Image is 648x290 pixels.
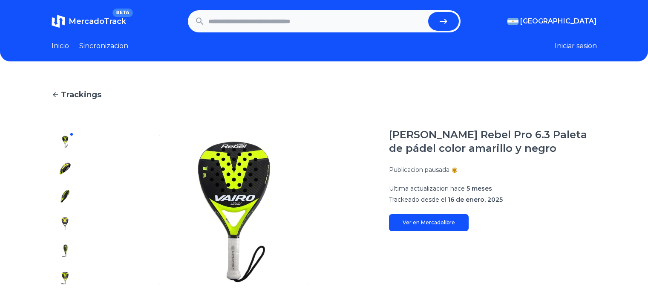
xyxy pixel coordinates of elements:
[389,165,449,174] p: Publicacion pausada
[79,41,128,51] a: Sincronizacion
[389,185,465,192] span: Ultima actualizacion hace
[58,271,72,285] img: Vairo Rebel Pro 6.3 Paleta de pádel color amarillo y negro
[448,196,503,203] span: 16 de enero, 2025
[58,189,72,203] img: Vairo Rebel Pro 6.3 Paleta de pádel color amarillo y negro
[520,16,597,26] span: [GEOGRAPHIC_DATA]
[58,135,72,148] img: Vairo Rebel Pro 6.3 Paleta de pádel color amarillo y negro
[52,14,126,28] a: MercadoTrackBETA
[389,214,469,231] a: Ver en Mercadolibre
[61,89,101,101] span: Trackings
[467,185,492,192] span: 5 meses
[58,162,72,176] img: Vairo Rebel Pro 6.3 Paleta de pádel color amarillo y negro
[69,17,126,26] span: MercadoTrack
[389,196,446,203] span: Trackeado desde el
[507,16,597,26] button: [GEOGRAPHIC_DATA]
[58,217,72,230] img: Vairo Rebel Pro 6.3 Paleta de pádel color amarillo y negro
[58,244,72,258] img: Vairo Rebel Pro 6.3 Paleta de pádel color amarillo y negro
[507,18,518,25] img: Argentina
[112,9,132,17] span: BETA
[389,128,597,155] h1: [PERSON_NAME] Rebel Pro 6.3 Paleta de pádel color amarillo y negro
[52,14,65,28] img: MercadoTrack
[555,41,597,51] button: Iniciar sesion
[52,41,69,51] a: Inicio
[52,89,597,101] a: Trackings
